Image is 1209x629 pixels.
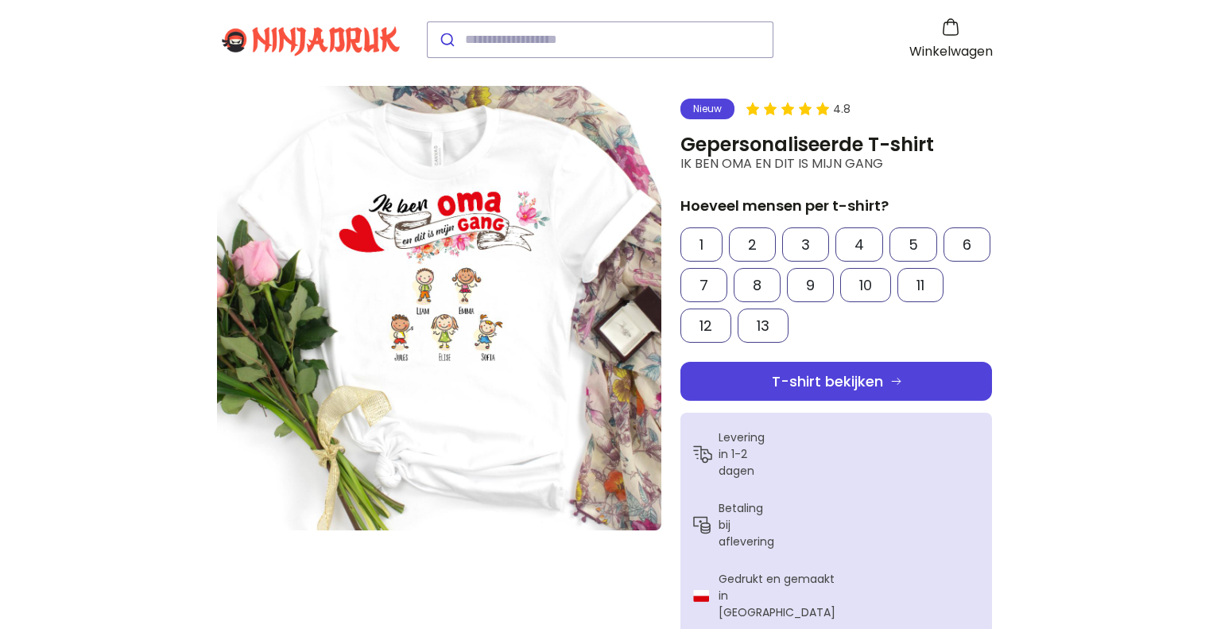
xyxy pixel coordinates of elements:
div: Submit [405,21,751,58]
a: 2 [729,227,776,262]
span: Betaling bij aflevering [719,500,738,550]
span: Nieuw [680,99,734,119]
li: 4.8 [833,101,851,118]
input: Submit [465,22,773,57]
a: 1 [680,227,723,262]
img: right-arrow-long.svg [891,378,901,385]
a: 6 [944,227,990,262]
a: 4 [835,227,883,262]
a: 5 [889,227,937,262]
button: T-shirt bekijken [680,362,993,401]
h4: Hoeveel mensen per t-shirt? [680,197,993,215]
a: Winkelwagen [909,18,993,61]
span: Ik ben Oma en dit is mijn gang [680,154,993,173]
a: 3 [782,227,829,262]
a: 12 [680,309,731,343]
a: 13 [738,309,789,343]
a: 11 [897,268,944,302]
a: 8 [734,268,781,302]
a: 9 [787,268,834,302]
img: thumb-Ik_ben_Oma_en_dit_is_mijn_gang.jpg [217,86,661,530]
span: Gedrukt en gemaakt in [GEOGRAPHIC_DATA] [719,571,738,621]
span: Winkelwagen [909,42,993,61]
button: Submit [428,22,465,57]
a: 7 [680,268,727,302]
span: Levering in 1-2 dagen [719,429,738,480]
h4: Gepersonaliseerde T-shirt [680,135,993,154]
a: 10 [840,268,891,302]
